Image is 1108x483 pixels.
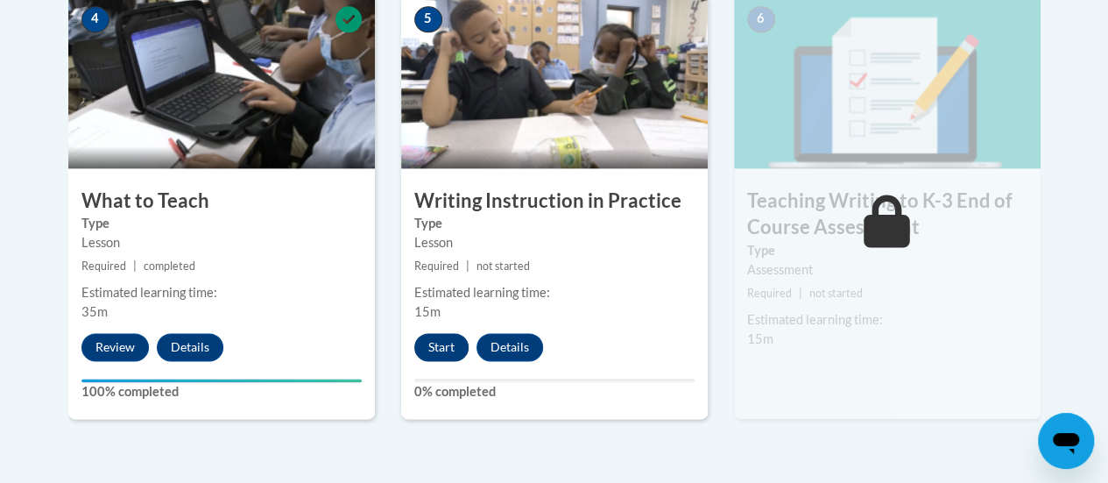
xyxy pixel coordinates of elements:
[81,333,149,361] button: Review
[747,6,775,32] span: 6
[133,259,137,273] span: |
[747,287,792,300] span: Required
[81,6,109,32] span: 4
[414,333,469,361] button: Start
[414,233,695,252] div: Lesson
[747,241,1027,260] label: Type
[144,259,195,273] span: completed
[157,333,223,361] button: Details
[747,331,773,346] span: 15m
[81,214,362,233] label: Type
[414,382,695,401] label: 0% completed
[81,382,362,401] label: 100% completed
[466,259,469,273] span: |
[734,188,1041,242] h3: Teaching Writing to K-3 End of Course Assessment
[809,287,863,300] span: not started
[401,188,708,215] h3: Writing Instruction in Practice
[81,304,108,319] span: 35m
[414,259,459,273] span: Required
[799,287,802,300] span: |
[414,6,442,32] span: 5
[476,333,543,361] button: Details
[476,259,530,273] span: not started
[81,379,362,382] div: Your progress
[414,214,695,233] label: Type
[747,310,1027,330] div: Estimated learning time:
[414,283,695,302] div: Estimated learning time:
[747,260,1027,280] div: Assessment
[81,233,362,252] div: Lesson
[68,188,375,215] h3: What to Teach
[81,283,362,302] div: Estimated learning time:
[81,259,126,273] span: Required
[414,304,441,319] span: 15m
[1038,413,1094,469] iframe: Button to launch messaging window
